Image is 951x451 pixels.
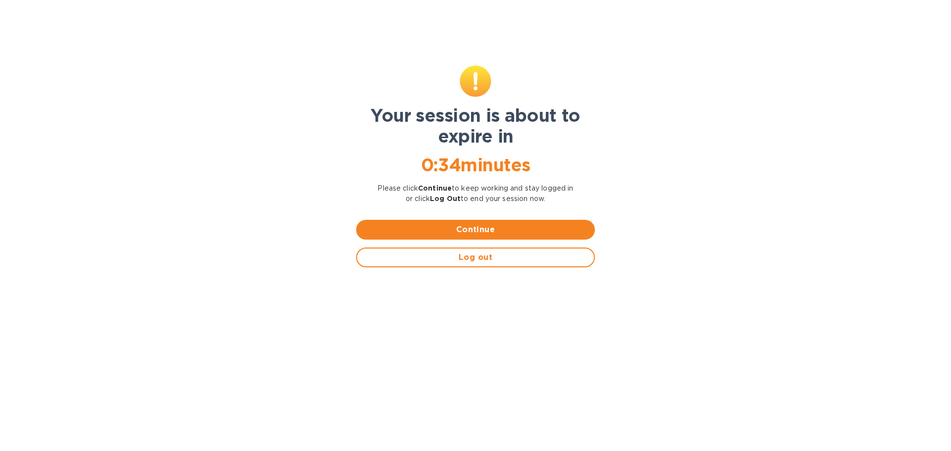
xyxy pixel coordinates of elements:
button: Log out [356,248,595,267]
h1: 0 : 34 minutes [356,154,595,175]
h1: Your session is about to expire in [356,105,595,147]
b: Continue [418,184,452,192]
span: Continue [364,224,587,236]
b: Log Out [430,195,461,202]
p: Please click to keep working and stay logged in or click to end your session now. [356,183,595,204]
button: Continue [356,220,595,240]
span: Log out [365,251,586,263]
